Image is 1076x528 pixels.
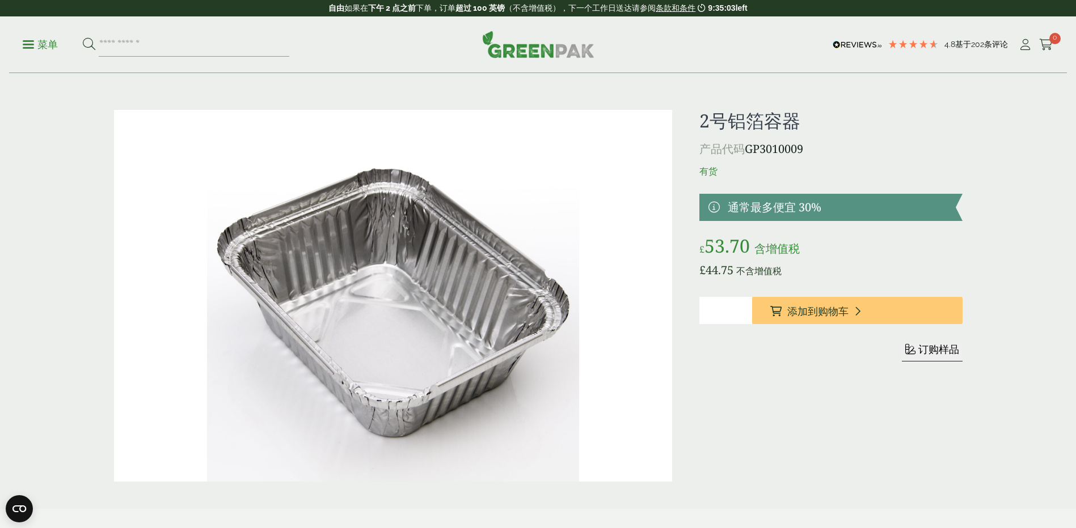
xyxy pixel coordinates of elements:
[955,40,971,49] span: 基于
[699,262,706,278] span: £
[754,241,800,256] span: 含增值税
[114,110,673,482] img: NO 2
[699,243,800,256] font: £
[6,495,33,522] button: 打开 CMP 小组件
[656,3,695,12] a: 条款和条件
[368,3,416,12] strong: 下午 2 点之前
[455,3,505,12] strong: 超过 100 英镑
[23,38,58,52] p: 菜单
[708,3,735,12] span: 9:35:03
[902,342,963,361] button: 订购样品
[971,40,984,49] span: 202
[699,141,745,156] span: 产品代码
[328,3,344,12] strong: 自由
[482,31,594,58] img: GreenPak 耗材
[944,39,1008,50] div: 条
[918,343,959,355] span: 订购样品
[699,141,803,156] font: GP3010009
[787,305,849,318] span: 添加到购物车
[699,164,962,178] p: 有货
[992,40,1008,49] span: 评论
[704,233,750,258] bdi: 53.70
[736,3,748,12] span: left
[699,262,733,278] bdi: 44.75
[944,40,955,49] span: 4.8
[23,38,58,49] a: 菜单
[328,3,695,12] font: 如果在 下单，订单 （不含增值税），下一个工作日送达请参阅
[699,110,962,131] h1: 2号铝箔容器
[1039,39,1053,50] i: Cart
[1039,36,1053,53] a: 0
[736,265,782,277] span: 不含增值税
[888,39,939,49] div: 4.79 Stars
[833,41,882,49] img: REVIEWS.io
[752,297,963,324] button: 添加到购物车
[1018,39,1032,50] i: My Account
[1049,33,1061,44] span: 0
